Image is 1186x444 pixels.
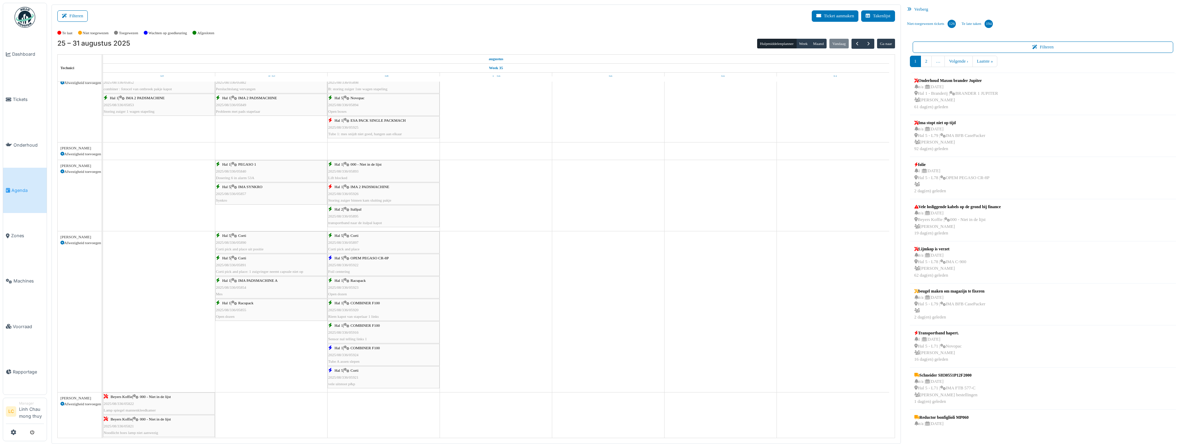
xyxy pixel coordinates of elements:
a: Rapportage [3,349,47,395]
button: Takenlijst [861,10,895,22]
div: | [328,184,439,204]
span: Technici [60,66,74,70]
span: 2025/08/336/05821 [104,424,134,428]
a: Zones [3,213,47,258]
span: 2025/08/336/05857 [216,192,246,196]
div: | [216,161,327,181]
span: combiner : fotocel van ontbreek pakje kapot [104,87,172,91]
label: Te laat [62,30,73,36]
span: Tube A assen slepen [328,359,360,363]
div: [PERSON_NAME] [60,145,99,151]
label: Wachten op goedkeuring [149,30,187,36]
span: 2025/08/336/05898 [328,80,359,84]
span: 2025/08/336/05916 [328,330,359,334]
a: … [931,56,945,67]
span: Dashboard [12,51,44,57]
div: | [216,232,327,252]
span: Open boxes [328,109,347,113]
div: Lijmkop is verzet [914,246,966,252]
div: [PERSON_NAME] [60,163,99,169]
span: ESA PACK SINGLE PACKMACH [350,118,406,122]
span: Open dozen [328,292,347,296]
span: 2025/08/336/05895 [328,214,359,218]
div: | [328,322,439,342]
div: | [104,72,214,92]
span: Hal 1 [335,346,343,350]
div: 1 | [DATE] Hal 5 - L71 | Novopac [PERSON_NAME] 16 dag(en) geleden [914,336,962,363]
span: Sensor nul telling links 1 [328,337,367,341]
div: | [328,232,439,252]
div: Verberg [904,4,1182,15]
span: Corti pick and place: 1 zuigvinger neemt capsule niet op [216,269,303,274]
a: 29 augustus 2025 [602,73,614,81]
div: | [216,277,327,297]
a: Lijmkop is verzet n/a |[DATE] Hal 5 - L78 |IMA C-900 [PERSON_NAME]62 dag(en) geleden [913,244,968,280]
button: Ticket aanmaken [812,10,858,22]
a: Voorraad [3,304,47,349]
div: Manager [19,401,44,406]
button: Filteren [57,10,88,22]
span: 2025/08/336/05822 [104,401,134,406]
span: IMA PADSMACHINE A [238,278,277,283]
div: | [104,394,214,414]
div: [PERSON_NAME] [60,234,99,240]
span: Lift blocked [328,176,347,180]
span: COMBINER F100 [350,301,380,305]
span: Synkro [216,198,227,202]
span: 2025/08/336/05854 [216,285,246,289]
a: Transportband hapert. 1 |[DATE] Hal 5 - L71 |Novopac [PERSON_NAME]16 dag(en) geleden [913,328,963,364]
span: 000 - Niet in de lijst [140,417,171,421]
span: 2025/08/336/05882 [216,80,246,84]
span: Hal 1 [335,323,343,327]
span: Itallpal [350,207,361,211]
span: transportband naar de italpal kapot [328,221,382,225]
span: Onderhoud [13,142,44,148]
span: 2025/08/336/05922 [328,263,359,267]
span: PEGASO 1 [238,162,256,166]
span: Hal 5 [222,256,231,260]
a: Laatste » [972,56,998,67]
span: 2025/08/336/05855 [216,308,246,312]
span: 2025/08/336/05853 [104,103,134,107]
a: 31 augustus 2025 [827,73,839,81]
div: | [216,255,327,275]
li: LC [6,406,16,417]
button: Vandaag [829,39,848,48]
span: Dosering 6 in alarm 53A [216,176,254,180]
span: 000 - Niet in de lijst [140,395,171,399]
a: 2 [921,56,932,67]
div: [PERSON_NAME] [60,395,99,401]
span: 2025/08/336/05926 [328,192,359,196]
a: Niet-toegewezen tickets [904,15,959,33]
div: Afwezigheid toevoegen [60,169,99,175]
a: Week 35 [487,64,505,72]
span: vele uitstoot p&p [328,382,355,386]
div: | [328,367,439,387]
span: Racupack [238,301,253,305]
button: Ga naar [877,39,895,48]
span: Noodlicht hoes lamp niet aanwezig [104,431,158,435]
span: COMBINER F100 [350,323,380,327]
div: Onderhoud Maxon brander Jupiter [914,77,998,84]
span: IMA 2 PADSMACHINE [238,96,277,100]
a: beugel maken om magazijn te fixeren n/a |[DATE] Hal 5 - L79 |IMA BFB CasePacker 2 dag(en) geleden [913,286,987,323]
div: Afwezigheid toevoegen [60,151,99,157]
div: folie [914,161,990,168]
span: Beyers Koffie [111,395,132,399]
span: Corti [350,233,358,238]
span: Voorraad [13,323,44,330]
a: Volgende › [944,56,973,67]
div: Schneider SH30551P12F2000 [914,372,978,378]
span: Hal 1 [335,118,343,122]
a: Vele losliggende kabels op de grond bij finance n/a |[DATE] Beyers Koffie |000 - Niet in de lijst... [913,202,1003,238]
span: Corti [238,256,246,260]
div: n/a | [DATE] Beyers Koffie | 000 - Niet in de lijst [PERSON_NAME] 19 dag(en) geleden [914,210,1001,237]
span: IMA SYNKRO [238,185,262,189]
div: | [328,300,439,320]
span: Hal 1 [222,162,231,166]
span: 2025/08/336/05852 [104,80,134,84]
img: Badge_color-CXgf-gQk.svg [15,7,35,28]
span: 2025/08/336/05849 [216,103,246,107]
span: Hal 5 [335,368,343,372]
span: Persluchtslang vervangen [216,87,256,91]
